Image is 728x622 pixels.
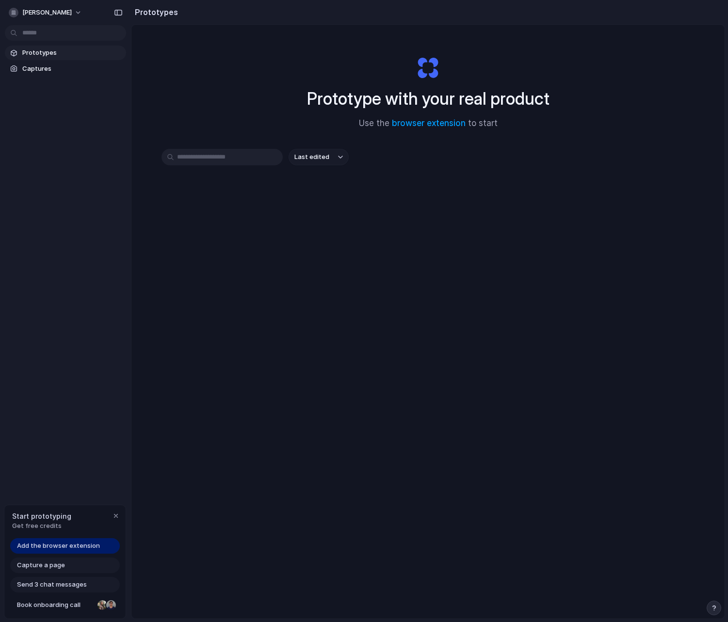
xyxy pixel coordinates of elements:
[359,117,498,130] span: Use the to start
[17,600,94,610] span: Book onboarding call
[97,599,108,611] div: Nicole Kubica
[22,8,72,17] span: [PERSON_NAME]
[10,597,120,613] a: Book onboarding call
[289,149,349,165] button: Last edited
[105,599,117,611] div: Christian Iacullo
[131,6,178,18] h2: Prototypes
[10,538,120,554] a: Add the browser extension
[5,62,126,76] a: Captures
[392,118,466,128] a: browser extension
[22,64,122,74] span: Captures
[5,5,87,20] button: [PERSON_NAME]
[17,560,65,570] span: Capture a page
[12,511,71,521] span: Start prototyping
[294,152,329,162] span: Last edited
[5,46,126,60] a: Prototypes
[307,86,550,112] h1: Prototype with your real product
[22,48,122,58] span: Prototypes
[17,580,87,590] span: Send 3 chat messages
[12,521,71,531] span: Get free credits
[17,541,100,551] span: Add the browser extension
